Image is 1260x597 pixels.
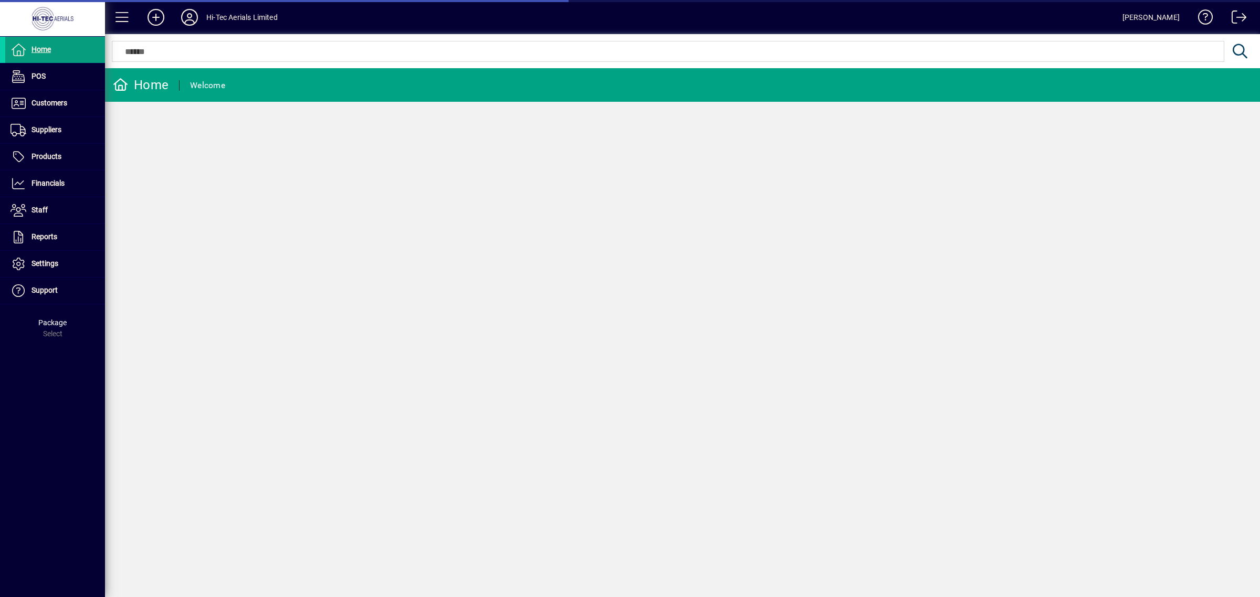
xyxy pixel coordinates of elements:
[31,259,58,268] span: Settings
[31,179,65,187] span: Financials
[206,9,278,26] div: Hi-Tec Aerials Limited
[5,278,105,304] a: Support
[31,72,46,80] span: POS
[173,8,206,27] button: Profile
[190,77,225,94] div: Welcome
[31,286,58,294] span: Support
[1122,9,1180,26] div: [PERSON_NAME]
[31,125,61,134] span: Suppliers
[38,318,67,327] span: Package
[31,45,51,54] span: Home
[31,99,67,107] span: Customers
[5,170,105,197] a: Financials
[31,232,57,241] span: Reports
[139,8,173,27] button: Add
[5,90,105,116] a: Customers
[113,77,169,93] div: Home
[5,251,105,277] a: Settings
[1190,2,1213,36] a: Knowledge Base
[5,144,105,170] a: Products
[5,224,105,250] a: Reports
[31,206,48,214] span: Staff
[31,152,61,161] span: Products
[5,63,105,90] a: POS
[1224,2,1247,36] a: Logout
[5,117,105,143] a: Suppliers
[5,197,105,223] a: Staff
